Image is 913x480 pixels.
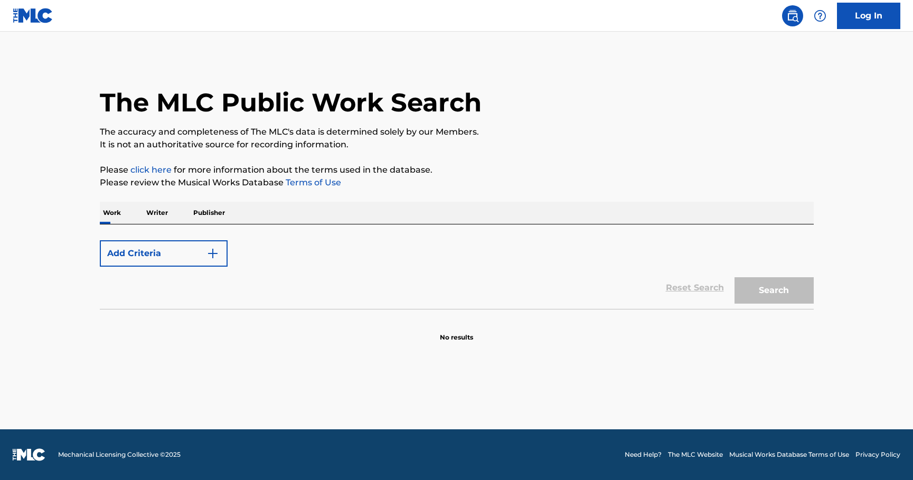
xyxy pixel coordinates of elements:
[206,247,219,260] img: 9d2ae6d4665cec9f34b9.svg
[837,3,900,29] a: Log In
[625,450,662,459] a: Need Help?
[100,87,482,118] h1: The MLC Public Work Search
[100,240,228,267] button: Add Criteria
[143,202,171,224] p: Writer
[13,8,53,23] img: MLC Logo
[100,176,814,189] p: Please review the Musical Works Database
[814,10,826,22] img: help
[100,202,124,224] p: Work
[668,450,723,459] a: The MLC Website
[782,5,803,26] a: Public Search
[100,138,814,151] p: It is not an authoritative source for recording information.
[855,450,900,459] a: Privacy Policy
[729,450,849,459] a: Musical Works Database Terms of Use
[100,164,814,176] p: Please for more information about the terms used in the database.
[440,320,473,342] p: No results
[190,202,228,224] p: Publisher
[810,5,831,26] div: Help
[13,448,45,461] img: logo
[100,235,814,309] form: Search Form
[130,165,172,175] a: click here
[786,10,799,22] img: search
[58,450,181,459] span: Mechanical Licensing Collective © 2025
[284,177,341,187] a: Terms of Use
[100,126,814,138] p: The accuracy and completeness of The MLC's data is determined solely by our Members.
